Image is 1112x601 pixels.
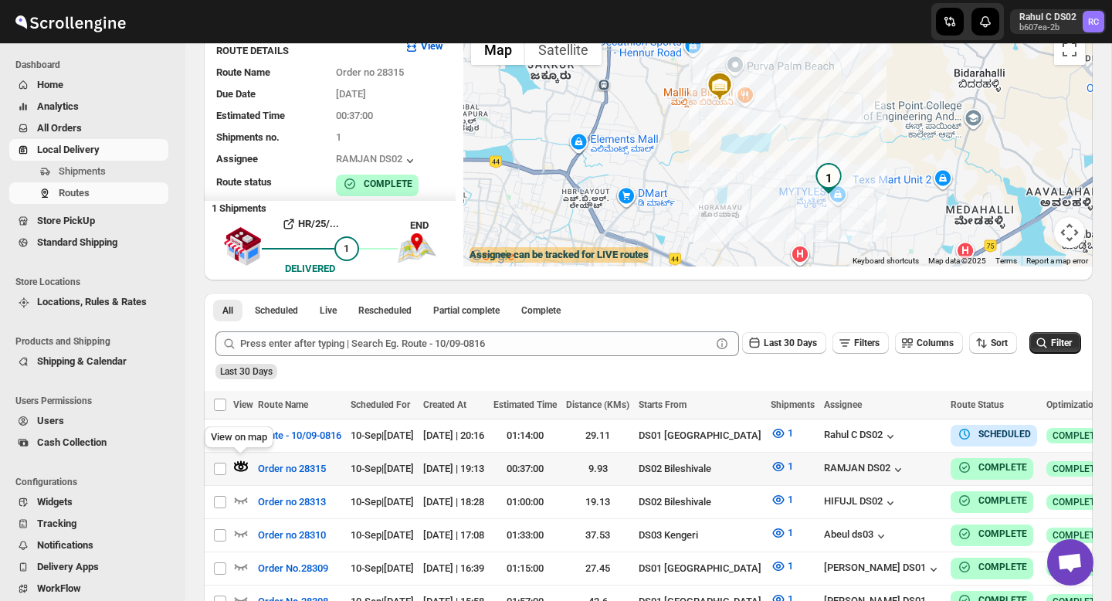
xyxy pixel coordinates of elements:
span: Last 30 Days [220,366,273,377]
span: Notifications [37,539,93,551]
p: b607ea-2b [1019,23,1076,32]
span: Analytics [37,100,79,112]
button: Shipments [9,161,168,182]
span: 1 [788,460,793,472]
b: 1 Shipments [204,195,266,214]
button: Toggle fullscreen view [1054,34,1085,65]
span: Products and Shipping [15,335,175,348]
button: Tracking [9,513,168,535]
label: Assignee can be tracked for LIVE routes [470,247,649,263]
a: Open this area in Google Maps (opens a new window) [467,246,518,267]
button: Locations, Rules & Rates [9,291,168,313]
button: Order no 28310 [249,523,335,548]
div: END [410,218,456,233]
span: Sort [991,338,1008,348]
button: User menu [1010,9,1106,34]
span: Filter [1051,338,1072,348]
input: Press enter after typing | Search Eg. Route - 10/09-0816 [240,331,711,356]
span: Dashboard [15,59,175,71]
span: Users [37,415,64,426]
span: Shipments [59,165,106,177]
span: Home [37,79,63,90]
span: Store Locations [15,276,175,288]
b: COMPLETE [978,495,1027,506]
button: Show satellite imagery [525,34,602,65]
span: Partial complete [433,304,500,317]
b: HR/25/... [298,218,339,229]
span: Shipments [771,399,815,410]
button: 1 [761,454,802,479]
span: Live [320,304,337,317]
button: Show street map [471,34,525,65]
span: 10-Sep | [DATE] [351,430,414,441]
span: Cash Collection [37,436,107,448]
span: Estimated Time [493,399,557,410]
b: COMPLETE [978,462,1027,473]
span: Shipments no. [216,131,280,143]
p: Rahul C DS02 [1019,11,1076,23]
span: Map data ©2025 [928,256,986,265]
span: 10-Sep | [DATE] [351,496,414,508]
button: COMPLETE [957,559,1027,575]
button: Home [9,74,168,96]
div: 01:33:00 [493,528,557,543]
span: Starts From [639,399,687,410]
button: All Orders [9,117,168,139]
button: Abeul ds03 [824,528,889,544]
span: COMPLETED [1053,463,1107,475]
img: shop.svg [223,216,262,277]
span: Assignee [216,153,258,165]
span: Order no 28315 [336,66,404,78]
div: DS02 Bileshivale [639,494,761,510]
span: 1 [788,427,793,439]
span: Distance (KMs) [566,399,629,410]
button: Filter [1029,332,1081,354]
button: RAMJAN DS02 [336,153,418,168]
span: Estimated Time [216,110,285,121]
span: 1 [788,527,793,538]
b: COMPLETE [364,178,412,189]
span: All Orders [37,122,82,134]
span: Widgets [37,496,73,508]
span: Local Delivery [37,144,100,155]
button: Order no 28315 [249,457,335,481]
button: SCHEDULED [957,426,1031,442]
span: Standard Shipping [37,236,117,248]
text: RC [1088,17,1099,27]
div: 01:15:00 [493,561,557,576]
span: Route Name [216,66,270,78]
h3: ROUTE DETAILS [216,43,392,59]
div: Rahul C DS02 [824,429,898,444]
button: Map camera controls [1054,217,1085,248]
button: Route - 10/09-0816 [249,423,351,448]
img: trip_end.png [398,233,436,263]
div: DS02 Bileshivale [639,461,761,477]
div: 29.11 [566,428,629,443]
button: 1 [761,554,802,579]
button: HIFUJL DS02 [824,495,898,511]
button: WorkFlow [9,578,168,599]
span: WorkFlow [37,582,81,594]
button: View [395,34,453,59]
button: Notifications [9,535,168,556]
div: Open chat [1047,539,1093,586]
span: 10-Sep | [DATE] [351,562,414,574]
div: 19.13 [566,494,629,510]
div: [DATE] | 20:16 [423,428,484,443]
span: 1 [788,494,793,505]
span: Scheduled For [351,399,410,410]
button: Order No.28309 [249,556,337,581]
b: View [421,40,443,52]
div: [DATE] | 19:13 [423,461,484,477]
img: Google [467,246,518,267]
span: Locations, Rules & Rates [37,296,147,307]
span: View [233,399,253,410]
span: Order no 28310 [258,528,326,543]
span: All [222,304,233,317]
span: Due Date [216,88,256,100]
button: Filters [832,332,889,354]
button: Routes [9,182,168,204]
